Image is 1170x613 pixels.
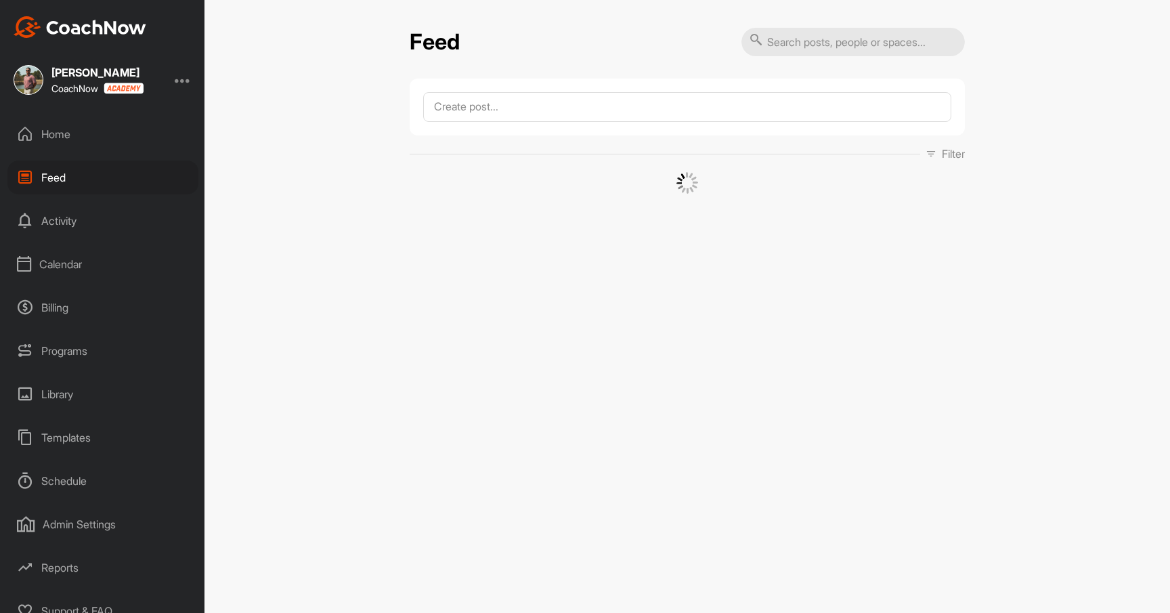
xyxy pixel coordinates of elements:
div: CoachNow [51,83,144,94]
input: Search posts, people or spaces... [741,28,965,56]
div: Reports [7,551,198,585]
img: square_67b95d90d14622879c0c59f72079d0a0.jpg [14,65,43,95]
img: CoachNow acadmey [104,83,144,94]
div: Billing [7,291,198,324]
div: Feed [7,161,198,194]
div: Calendar [7,247,198,281]
div: Templates [7,421,198,455]
div: [PERSON_NAME] [51,67,144,78]
p: Filter [942,146,965,162]
div: Schedule [7,464,198,498]
div: Admin Settings [7,507,198,541]
div: Home [7,117,198,151]
h2: Feed [410,29,460,56]
img: CoachNow [14,16,146,38]
div: Programs [7,334,198,368]
div: Activity [7,204,198,238]
div: Library [7,377,198,411]
img: G6gVgL6ErOh57ABN0eRmCEwV0I4iEi4d8EwaPGI0tHgoAbU4EAHFLEQAh+QQFCgALACwIAA4AGAASAAAEbHDJSesaOCdk+8xg... [676,172,698,194]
